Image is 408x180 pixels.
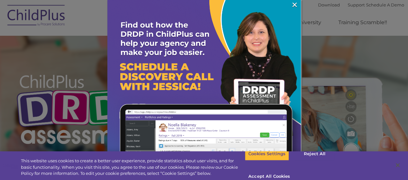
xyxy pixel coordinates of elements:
a: × [291,2,298,8]
button: Reject All [294,147,335,161]
button: Close [391,158,405,172]
div: This website uses cookies to create a better user experience, provide statistics about user visit... [21,158,245,177]
button: Cookies Settings [245,147,289,161]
